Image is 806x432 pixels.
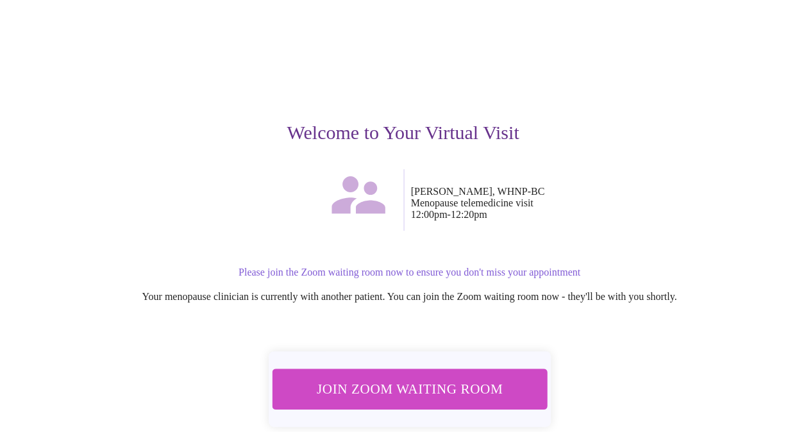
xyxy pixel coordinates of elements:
[272,369,547,409] button: Join Zoom Waiting Room
[289,377,530,401] span: Join Zoom Waiting Room
[33,291,785,303] p: Your menopause clinician is currently with another patient. You can join the Zoom waiting room no...
[411,186,786,220] p: [PERSON_NAME], WHNP-BC Menopause telemedicine visit 12:00pm - 12:20pm
[21,122,785,144] h3: Welcome to Your Virtual Visit
[33,267,785,278] p: Please join the Zoom waiting room now to ensure you don't miss your appointment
